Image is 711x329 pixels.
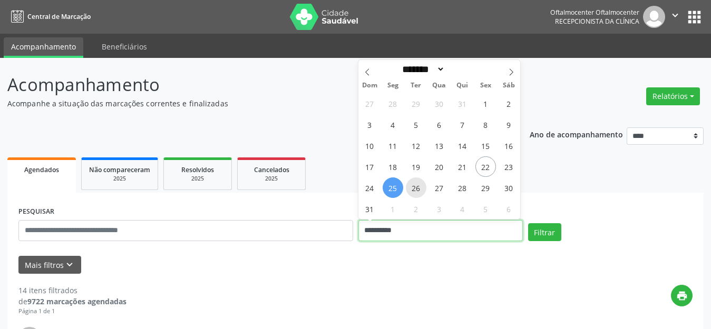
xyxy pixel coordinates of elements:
[452,198,473,219] span: Setembro 4, 2025
[383,156,403,177] span: Agosto 18, 2025
[89,165,150,174] span: Não compareceram
[383,135,403,156] span: Agosto 11, 2025
[358,82,382,89] span: Dom
[452,177,473,198] span: Agosto 28, 2025
[429,198,450,219] span: Setembro 3, 2025
[7,98,495,109] p: Acompanhe a situação das marcações correntes e finalizadas
[452,135,473,156] span: Agosto 14, 2025
[383,114,403,135] span: Agosto 4, 2025
[429,135,450,156] span: Agosto 13, 2025
[499,114,519,135] span: Agosto 9, 2025
[665,6,685,28] button: 
[383,93,403,114] span: Julho 28, 2025
[404,82,427,89] span: Ter
[427,82,451,89] span: Qua
[64,259,75,271] i: keyboard_arrow_down
[406,135,426,156] span: Agosto 12, 2025
[499,93,519,114] span: Agosto 2, 2025
[499,156,519,177] span: Agosto 23, 2025
[406,198,426,219] span: Setembro 2, 2025
[4,37,83,58] a: Acompanhamento
[474,82,497,89] span: Sex
[528,223,561,241] button: Filtrar
[254,165,289,174] span: Cancelados
[359,114,380,135] span: Agosto 3, 2025
[671,285,693,306] button: print
[669,9,681,21] i: 
[7,72,495,98] p: Acompanhamento
[181,165,214,174] span: Resolvidos
[445,64,480,75] input: Year
[429,114,450,135] span: Agosto 6, 2025
[89,175,150,183] div: 2025
[475,198,496,219] span: Setembro 5, 2025
[475,135,496,156] span: Agosto 15, 2025
[24,165,59,174] span: Agendados
[27,12,91,21] span: Central de Marcação
[451,82,474,89] span: Qui
[406,177,426,198] span: Agosto 26, 2025
[406,93,426,114] span: Julho 29, 2025
[27,296,126,306] strong: 9722 marcações agendadas
[499,135,519,156] span: Agosto 16, 2025
[406,114,426,135] span: Agosto 5, 2025
[555,17,639,26] span: Recepcionista da clínica
[381,82,404,89] span: Seg
[429,156,450,177] span: Agosto 20, 2025
[475,156,496,177] span: Agosto 22, 2025
[452,114,473,135] span: Agosto 7, 2025
[429,93,450,114] span: Julho 30, 2025
[452,93,473,114] span: Julho 31, 2025
[359,177,380,198] span: Agosto 24, 2025
[18,256,81,274] button: Mais filtroskeyboard_arrow_down
[359,135,380,156] span: Agosto 10, 2025
[643,6,665,28] img: img
[475,93,496,114] span: Agosto 1, 2025
[383,198,403,219] span: Setembro 1, 2025
[497,82,520,89] span: Sáb
[429,177,450,198] span: Agosto 27, 2025
[18,285,126,296] div: 14 itens filtrados
[18,296,126,307] div: de
[18,204,54,220] label: PESQUISAR
[245,175,298,183] div: 2025
[646,87,700,105] button: Relatórios
[475,177,496,198] span: Agosto 29, 2025
[94,37,154,56] a: Beneficiários
[359,93,380,114] span: Julho 27, 2025
[452,156,473,177] span: Agosto 21, 2025
[685,8,704,26] button: apps
[171,175,224,183] div: 2025
[475,114,496,135] span: Agosto 8, 2025
[499,177,519,198] span: Agosto 30, 2025
[383,177,403,198] span: Agosto 25, 2025
[550,8,639,17] div: Oftalmocenter Oftalmocenter
[18,307,126,316] div: Página 1 de 1
[359,198,380,219] span: Agosto 31, 2025
[530,127,623,141] p: Ano de acompanhamento
[399,64,445,75] select: Month
[359,156,380,177] span: Agosto 17, 2025
[406,156,426,177] span: Agosto 19, 2025
[7,8,91,25] a: Central de Marcação
[676,290,688,302] i: print
[499,198,519,219] span: Setembro 6, 2025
